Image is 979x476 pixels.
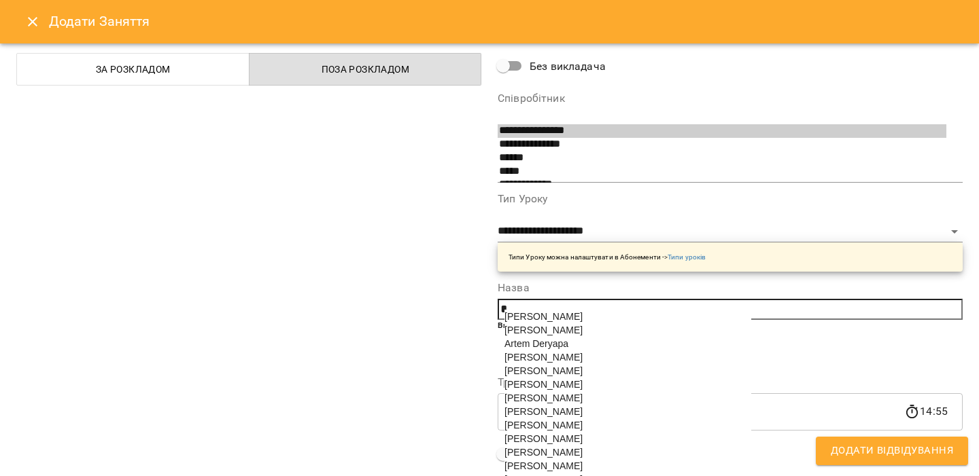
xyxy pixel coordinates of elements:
[668,253,706,261] a: Типи уроків
[504,365,583,376] span: [PERSON_NAME]
[504,420,583,431] span: [PERSON_NAME]
[504,433,583,444] span: [PERSON_NAME]
[49,11,963,32] h6: Додати Заняття
[504,447,583,458] span: [PERSON_NAME]
[16,5,49,38] button: Close
[504,325,583,335] span: [PERSON_NAME]
[504,460,583,471] span: [PERSON_NAME]
[249,53,482,86] button: Поза розкладом
[16,53,250,86] button: За розкладом
[498,282,963,293] label: Назва
[816,437,968,465] button: Додати Відвідування
[498,377,963,388] label: Тривалість уроку(в хвилинах)
[25,61,241,77] span: За розкладом
[504,406,583,417] span: [PERSON_NAME]
[509,252,706,262] p: Типи Уроку можна налаштувати в Абонементи ->
[498,93,963,104] label: Співробітник
[504,379,583,390] span: [PERSON_NAME]
[504,311,583,322] span: [PERSON_NAME]
[504,352,583,363] span: [PERSON_NAME]
[504,338,568,349] span: Artem Deryapa
[258,61,474,77] span: Поза розкладом
[530,58,606,75] span: Без викладача
[831,442,953,460] span: Додати Відвідування
[498,194,963,204] label: Тип Уроку
[504,392,583,403] span: [PERSON_NAME]
[498,321,626,330] b: Використовуйте @ + або # щоб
